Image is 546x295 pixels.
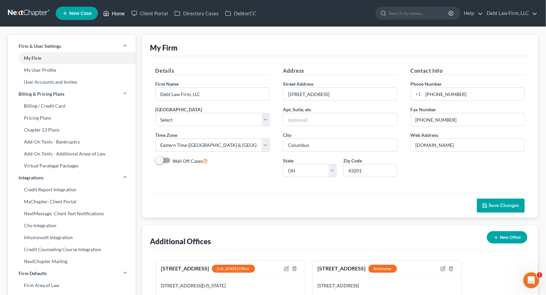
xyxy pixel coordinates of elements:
label: Fax Number [411,106,437,113]
label: Web Address [411,132,439,139]
a: Clio Integration [8,220,136,232]
a: Billing & Pricing Plans [8,88,136,100]
input: Enter name... [156,88,270,100]
span: Firm Name [156,81,179,87]
label: State [283,157,294,164]
a: Infusionsoft Integration [8,232,136,244]
label: Apt, Suite, etc [283,106,311,113]
label: City [283,132,291,139]
div: +1 [411,88,423,100]
span: Integrations [19,174,43,181]
a: Add-On Tools - Additional Areas of Law [8,148,136,160]
h5: Address [283,67,397,75]
input: Enter address... [283,88,397,100]
a: Billing / Credit Card [8,100,136,112]
a: Directory Cases [171,7,222,19]
label: [GEOGRAPHIC_DATA] [156,106,202,113]
h5: Contact Info [411,67,525,75]
button: Save Changes [477,199,525,213]
input: Enter fax... [411,113,525,126]
a: Firm Area of Law [8,279,136,291]
label: Zip Code [343,157,362,164]
span: Firm Defaults [19,270,47,277]
iframe: Intercom live chat [523,272,539,288]
a: Client Portal [128,7,171,19]
a: Home [100,7,128,19]
span: Wall Off Cases [173,158,203,164]
input: Search by name... [389,7,449,19]
a: Help [461,7,483,19]
h5: Details [156,67,270,75]
label: Time Zone [156,132,177,139]
a: NextChapter Mailing [8,255,136,267]
div: [STREET_ADDRESS] [318,265,397,273]
div: Additional Offices [150,237,211,246]
a: Firm & User Settings [8,40,136,52]
div: [STREET_ADDRESS] [318,282,456,289]
label: Phone Number [411,80,442,87]
a: NextMessage: Client Text Notifications [8,208,136,220]
a: Firm Defaults [8,267,136,279]
div: [STREET_ADDRESS][US_STATE] [161,282,300,289]
div: [STREET_ADDRESS] [161,265,255,273]
span: 1 [537,272,542,278]
a: User Accounts and Invites [8,76,136,88]
a: Credit Report Integration [8,184,136,196]
input: (optional) [283,113,397,126]
a: Debt Law Firm, LLC [484,7,538,19]
input: Enter phone... [423,88,525,100]
span: New Case [69,11,92,16]
a: Integrations [8,172,136,184]
button: New Office [487,231,527,244]
label: Street Address [283,80,313,87]
a: Virtual Paralegal Packages [8,160,136,172]
span: Save Changes [489,203,519,208]
a: Add-On Tools - Bankruptcy [8,136,136,148]
a: My Firm [8,52,136,64]
a: Pricing Plans [8,112,136,124]
input: Enter web address.... [411,139,525,151]
a: DebtorCC [222,7,259,19]
div: My Firm [150,43,178,52]
input: Enter city... [283,139,397,151]
a: Credit Counseling Course Integration [8,244,136,255]
span: Firm & User Settings [19,43,61,49]
div: [US_STATE] Office [212,265,255,273]
a: Chapter 13 Plans [8,124,136,136]
a: MyChapter: Client Portal [8,196,136,208]
div: Nickname [369,265,397,273]
span: Billing & Pricing Plans [19,91,64,97]
a: My User Profile [8,64,136,76]
input: XXXXX [343,164,397,177]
